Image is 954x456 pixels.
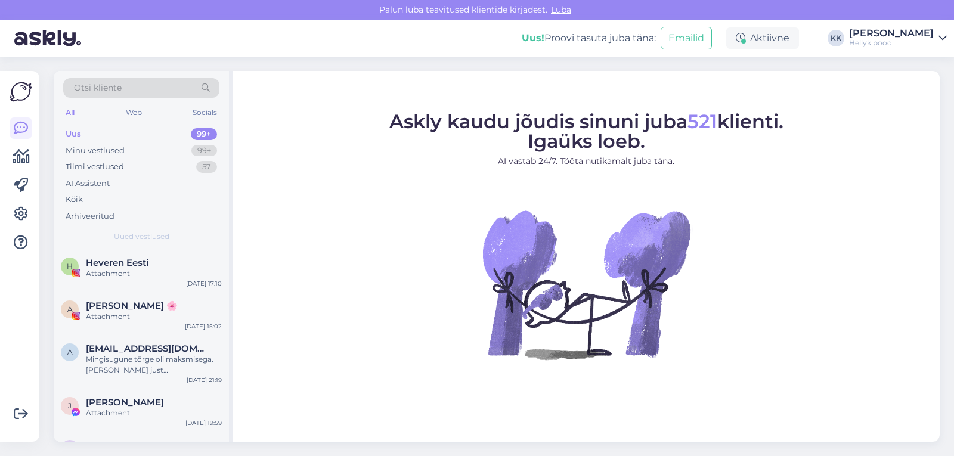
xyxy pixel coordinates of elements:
span: a [67,348,73,356]
p: AI vastab 24/7. Tööta nutikamalt juba täna. [389,155,783,167]
img: No Chat active [479,177,693,392]
span: J [68,401,72,410]
div: Proovi tasuta juba täna: [522,31,656,45]
div: [DATE] 21:19 [187,376,222,384]
div: Attachment [86,311,222,322]
span: 521 [687,110,717,133]
div: [DATE] 17:10 [186,279,222,288]
div: Socials [190,105,219,120]
b: Uus! [522,32,544,44]
span: Heveren Eesti [86,258,148,268]
div: Mingisugune tõrge oli maksmisega. [PERSON_NAME] just [PERSON_NAME] teavitus, et makse läks kenast... [86,354,222,376]
div: Arhiveeritud [66,210,114,222]
span: A [67,305,73,314]
div: [DATE] 15:02 [185,322,222,331]
a: [PERSON_NAME]Hellyk pood [849,29,947,48]
div: 99+ [191,145,217,157]
span: Jane Sõna [86,397,164,408]
span: H [67,262,73,271]
div: Uus [66,128,81,140]
div: 99+ [191,128,217,140]
div: Hellyk pood [849,38,934,48]
div: KK [828,30,844,46]
span: Luba [547,4,575,15]
div: Minu vestlused [66,145,125,157]
span: Uued vestlused [114,231,169,242]
div: Attachment [86,268,222,279]
div: Kõik [66,194,83,206]
span: Lenna Schmidt [86,440,164,451]
div: AI Assistent [66,178,110,190]
button: Emailid [661,27,712,49]
div: Tiimi vestlused [66,161,124,173]
span: Andra 🌸 [86,300,178,311]
div: 57 [196,161,217,173]
div: [PERSON_NAME] [849,29,934,38]
div: Web [123,105,144,120]
div: Attachment [86,408,222,418]
div: All [63,105,77,120]
span: annamariataidla@gmail.com [86,343,210,354]
div: Aktiivne [726,27,799,49]
span: Askly kaudu jõudis sinuni juba klienti. Igaüks loeb. [389,110,783,153]
img: Askly Logo [10,80,32,103]
span: Otsi kliente [74,82,122,94]
div: [DATE] 19:59 [185,418,222,427]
